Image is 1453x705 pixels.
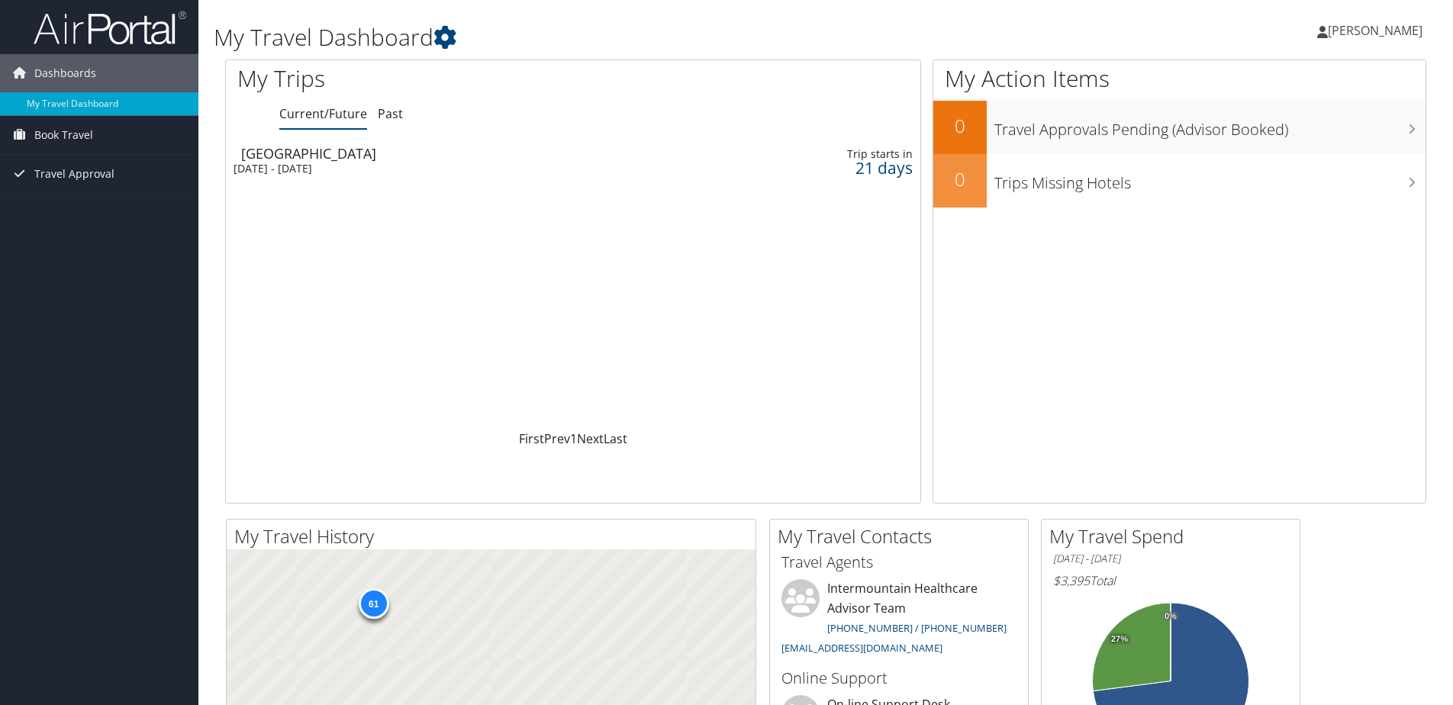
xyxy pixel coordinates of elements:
a: 1 [570,430,577,447]
div: 21 days [762,161,913,175]
h2: 0 [933,166,987,192]
a: [EMAIL_ADDRESS][DOMAIN_NAME] [781,641,942,655]
h3: Online Support [781,668,1016,689]
h2: My Travel History [234,523,755,549]
a: [PERSON_NAME] [1317,8,1438,53]
tspan: 0% [1165,612,1177,621]
a: Current/Future [279,105,367,122]
a: Past [378,105,403,122]
h1: My Trips [237,63,620,95]
h3: Trips Missing Hotels [994,165,1426,194]
h1: My Action Items [933,63,1426,95]
div: 61 [358,587,388,618]
h2: 0 [933,113,987,139]
a: 0Trips Missing Hotels [933,154,1426,208]
span: $3,395 [1053,572,1090,589]
a: Last [604,430,627,447]
span: [PERSON_NAME] [1328,22,1422,39]
h6: [DATE] - [DATE] [1053,552,1288,566]
div: Trip starts in [762,147,913,161]
span: Travel Approval [34,155,114,193]
h3: Travel Agents [781,552,1016,573]
h1: My Travel Dashboard [214,21,1029,53]
h3: Travel Approvals Pending (Advisor Booked) [994,111,1426,140]
li: Intermountain Healthcare Advisor Team [774,579,1024,661]
div: [DATE] - [DATE] [234,162,670,175]
a: 0Travel Approvals Pending (Advisor Booked) [933,101,1426,154]
h2: My Travel Spend [1049,523,1300,549]
a: First [519,430,544,447]
span: Dashboards [34,54,96,92]
div: [GEOGRAPHIC_DATA] [241,146,678,160]
h6: Total [1053,572,1288,589]
a: Next [577,430,604,447]
a: [PHONE_NUMBER] / [PHONE_NUMBER] [827,621,1007,635]
span: Book Travel [34,116,93,154]
img: airportal-logo.png [34,10,186,46]
h2: My Travel Contacts [778,523,1028,549]
tspan: 27% [1111,635,1128,644]
a: Prev [544,430,570,447]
